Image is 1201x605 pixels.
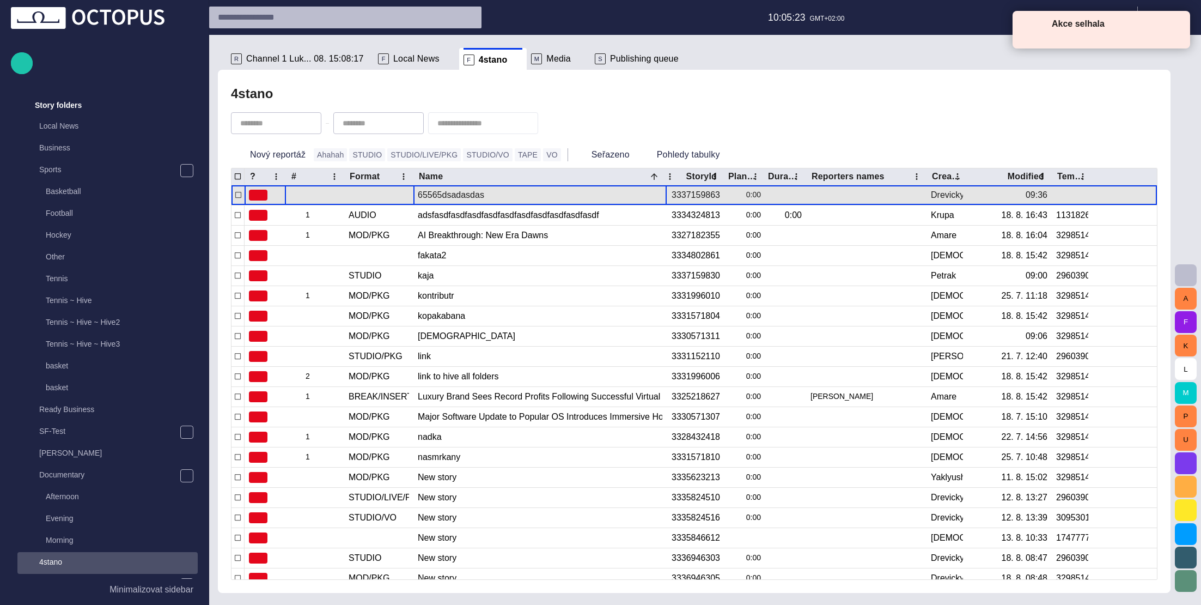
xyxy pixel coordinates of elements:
div: 1 [290,226,340,245]
div: 3331571810 [672,451,720,463]
div: 0:00 [729,286,761,306]
div: Other [24,247,198,269]
button: L [1175,358,1197,380]
button: P [1175,406,1197,427]
p: F [378,53,389,64]
div: 09:00 [1026,270,1047,282]
div: 1 [290,205,340,225]
div: 25. 7. 10:48 [1001,451,1047,463]
div: Petrak [931,270,956,282]
div: 3331996010 [672,290,720,302]
div: basket [24,356,198,378]
div: Krupa [931,209,954,221]
div: Vasyliev [931,350,963,362]
div: 0:00 [729,246,761,265]
button: Seřazeno [572,145,633,165]
div: MOD/PKG [349,371,390,383]
div: SF-Test [17,421,198,443]
button: ? column menu [269,169,284,184]
p: Afternoon [46,491,198,502]
div: 3298514337 [1056,250,1088,262]
div: F4stano [459,48,527,70]
div: Evening [24,509,198,530]
div: New story [418,488,662,507]
div: 3337159830 [672,270,720,282]
span: Media [546,53,571,64]
div: nadka [418,427,662,447]
button: Minimalizovat sidebar [11,579,198,601]
p: Minimalizovat sidebar [109,583,193,596]
div: 2 [290,367,340,386]
div: MOD/PKG [349,411,390,423]
div: 1 [290,427,340,447]
div: MOD/PKG [349,471,390,483]
p: Hockey [46,229,198,240]
p: Ready Business [39,404,198,415]
div: Tennis [24,269,198,291]
div: link to hive all folders [418,367,662,386]
span: 4stano [479,55,508,65]
div: 1 [290,447,340,467]
div: 18. 8. 08:48 [1001,572,1047,584]
p: F [464,55,474,65]
div: 3337159863 [672,189,720,201]
p: 4stano [39,556,198,567]
div: 1131826 [1056,209,1088,221]
div: 2960390588 [1056,270,1088,282]
div: Name [419,171,458,182]
div: Major Software Update to Popular OS Introduces Immersive Holographic Interface [418,407,662,427]
div: Created by [932,171,962,182]
button: Reporters names column menu [909,169,924,184]
div: Football [24,203,198,225]
img: Octopus News Room [11,7,164,29]
button: Duration column menu [789,169,804,184]
div: Drevicky [931,189,963,201]
p: Evening [46,513,198,524]
div: MOD/PKG [349,431,390,443]
div: ? [250,171,255,182]
div: basket [24,378,198,400]
div: 3328432418 [672,431,720,443]
div: 12. 8. 13:39 [1001,512,1047,524]
div: MMedia [527,48,590,70]
div: StoryId [686,171,717,182]
div: Vedra [931,310,963,322]
div: 0:00 [729,508,761,528]
div: 0:00 [729,367,761,386]
div: Morning [24,530,198,552]
div: 0:00 [729,306,761,326]
div: kaja [418,266,662,286]
div: Hockey [24,225,198,247]
p: Local News [39,120,198,131]
button: STUDIO [349,148,385,161]
div: 2960390591 [1056,492,1088,504]
div: Modified [1008,171,1044,182]
div: 3331996006 [672,371,720,383]
button: Name column menu [662,169,678,184]
div: Duration [768,171,798,182]
div: 3298514337 [1056,431,1088,443]
div: kurata [418,326,662,346]
div: SportsBasketballFootballHockeyOtherTennisTennis ~ HiveTennis ~ Hive ~ Hive2Tennis ~ Hive ~ Hive3b... [17,160,198,400]
div: 0:00 [729,185,761,205]
div: STUDIO [349,552,381,564]
p: Tennis [46,273,198,284]
div: 0:00 [729,205,761,225]
button: Format column menu [396,169,411,184]
button: Sort [647,169,662,184]
div: MOD/PKG [349,330,390,342]
div: Template [1057,171,1088,182]
button: M [1175,382,1197,404]
div: Yaklyushyn [931,471,963,483]
div: New story [418,468,662,487]
div: MOD/PKG [349,451,390,463]
div: 3330571307 [672,411,720,423]
div: Vedra [931,290,963,302]
div: # [291,171,296,182]
button: TAPE [515,148,541,161]
div: RChannel 1 Luk... 08. 15:08:17 [227,48,374,70]
div: Vedra [931,250,963,262]
p: Basketball [46,186,198,197]
p: Tennis ~ Hive ~ Hive3 [46,338,198,349]
div: DocumentaryAfternoonEveningMorning [17,465,198,552]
